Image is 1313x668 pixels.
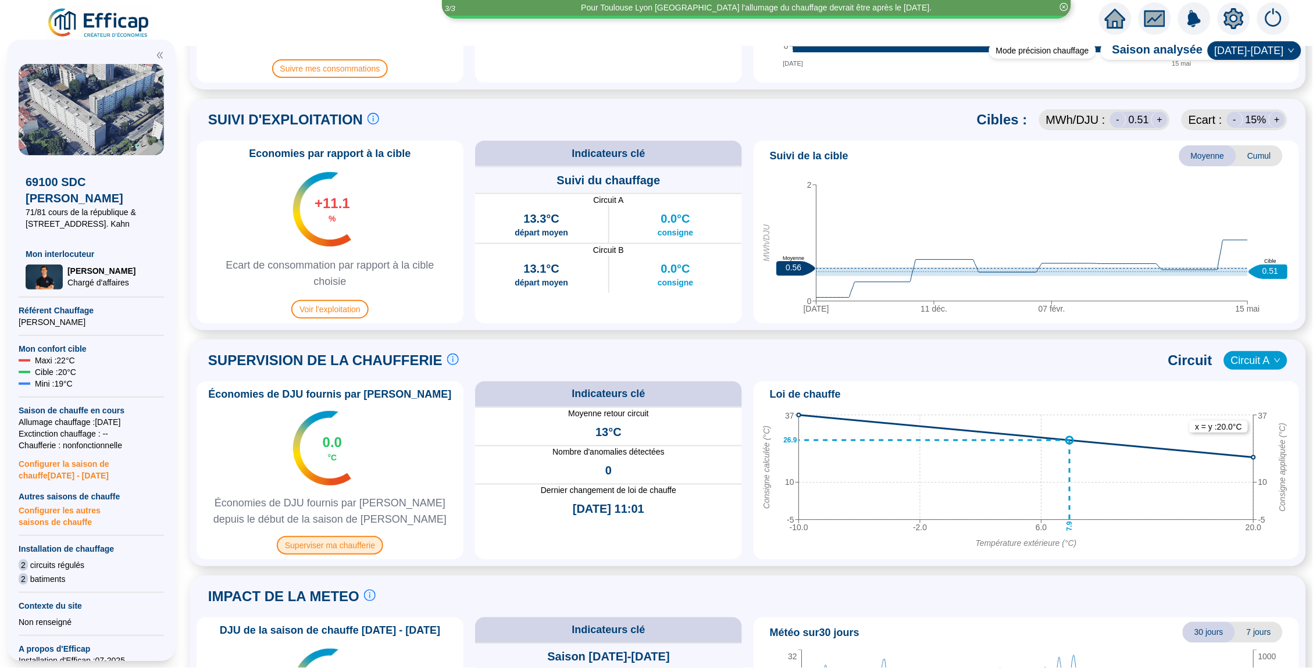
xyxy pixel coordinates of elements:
img: indicateur températures [293,411,352,485]
span: Chargé d'affaires [67,277,135,288]
span: setting [1223,8,1244,29]
span: 0.51 [1129,112,1149,128]
img: alerts [1178,2,1211,35]
span: Circuit A [1231,352,1280,369]
span: Chaufferie : non fonctionnelle [19,440,164,451]
span: Superviser ma chaufferie [277,536,383,555]
tspan: 1000 [1258,652,1276,662]
span: Saison analysée [1101,41,1203,60]
span: home [1105,8,1126,29]
span: [PERSON_NAME] [67,265,135,277]
div: + [1269,112,1285,128]
span: [PERSON_NAME] [19,316,164,328]
span: 69100 SDC [PERSON_NAME] [26,174,157,206]
span: Saison [DATE]-[DATE] [547,649,669,665]
span: Indicateurs clé [572,622,645,638]
span: 13.1°C [524,260,559,277]
span: Suivi de la cible [770,148,848,164]
span: 71/81 cours de la république & [STREET_ADDRESS]. Kahn [26,206,157,230]
tspan: 0 [784,41,788,51]
img: Chargé d'affaires [26,265,63,290]
text: 26.9 [784,437,798,445]
span: batiments [30,573,66,585]
span: [DATE] 11:01 [573,501,644,517]
tspan: 11 déc. [921,304,948,313]
tspan: 15 mai [1172,60,1191,67]
span: Economies par rapport à la cible [242,145,418,162]
span: info-circle [447,353,459,365]
div: - [1227,112,1243,128]
span: départ moyen [515,227,568,238]
text: 0.56 [786,263,801,273]
span: 30 jours [1183,622,1235,643]
tspan: [DATE] [804,304,829,313]
text: 0.51 [1262,266,1278,276]
span: Mon interlocuteur [26,248,157,260]
span: Circuit [1168,351,1212,370]
div: Mode précision chauffage [989,42,1096,59]
span: Maxi : 22 °C [35,355,75,366]
span: Dernier changement de loi de chauffe [475,485,742,496]
span: consigne [658,227,693,238]
span: 0.0 [323,433,342,452]
span: Cibles : [977,110,1027,129]
tspan: 10 [785,478,794,487]
text: 7.9 [1066,521,1074,531]
span: 13°C [595,424,622,441]
span: 2 [19,573,28,585]
div: Pour Toulouse Lyon [GEOGRAPHIC_DATA] l'allumage du chauffage devrait être après le [DATE]. [581,2,932,14]
span: close-circle [1060,3,1068,11]
tspan: -10.0 [790,523,808,532]
span: départ moyen [515,277,568,288]
tspan: -5 [1258,515,1266,524]
span: down [1288,47,1295,54]
span: Économies de DJU fournis par [PERSON_NAME] depuis le début de la saison de [PERSON_NAME] [201,495,459,527]
tspan: 2 [807,180,812,190]
span: Autres saisons de chauffe [19,491,164,502]
span: circuits régulés [30,559,84,571]
span: info-circle [368,113,379,124]
span: Exctinction chauffage : -- [19,428,164,440]
span: 13.3°C [524,210,559,227]
span: SUIVI D'EXPLOITATION [208,110,363,129]
span: Contexte du site [19,600,164,612]
span: Nombre d'anomalies détectées [475,446,742,458]
span: Indicateurs clé [572,386,645,402]
div: Non renseigné [19,616,164,628]
span: Configurer la saison de chauffe [DATE] - [DATE] [19,451,164,481]
span: 7 jours [1235,622,1283,643]
tspan: Température extérieure (°C) [976,538,1077,548]
span: Indicateurs clé [572,145,645,162]
span: Moyenne retour circuit [475,408,742,420]
span: Moyenne [1179,145,1236,166]
span: Suivi du chauffage [557,172,661,188]
span: Cumul [1236,145,1283,166]
span: 15 % [1246,112,1266,128]
tspan: 10 [1258,478,1268,487]
tspan: 07 févr. [1039,304,1065,313]
span: MWh /DJU : [1046,112,1105,128]
span: 0.0°C [661,210,690,227]
span: Suivre mes consommations [272,59,388,78]
text: Cible [1265,259,1277,265]
span: info-circle [364,590,376,601]
span: Voir l'exploitation [291,300,369,319]
text: Moyenne [783,255,804,261]
span: double-left [156,51,164,59]
div: - [1110,112,1126,128]
span: Météo sur 30 jours [770,624,859,641]
span: Circuit A [475,194,742,206]
span: IMPACT DE LA METEO [208,587,359,606]
span: Cible : 20 °C [35,366,76,378]
tspan: MWh/DJU [762,224,772,262]
tspan: -2.0 [913,523,927,532]
tspan: 6.0 [1036,523,1047,532]
span: % [329,213,336,224]
span: A propos d'Efficap [19,643,164,655]
img: alerts [1257,2,1290,35]
tspan: 15 mai [1236,304,1260,313]
span: 0.0°C [661,260,690,277]
span: down [1274,357,1281,364]
img: efficap energie logo [47,7,152,40]
span: °C [328,452,337,463]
